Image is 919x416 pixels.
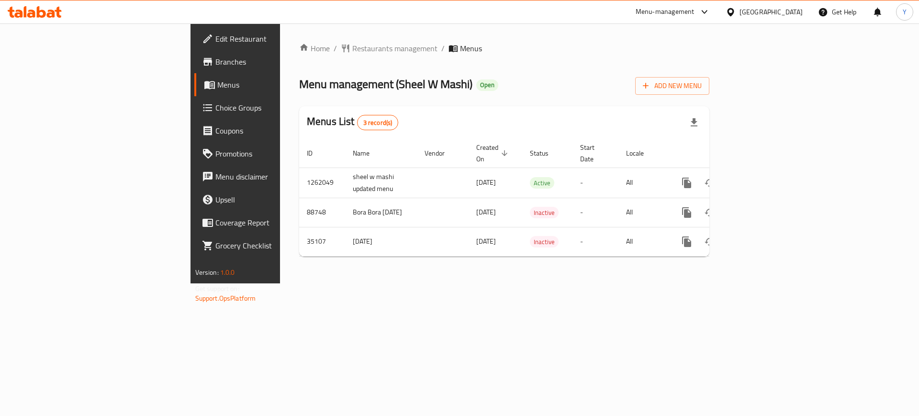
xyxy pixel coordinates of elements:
[195,292,256,304] a: Support.OpsPlatform
[215,240,336,251] span: Grocery Checklist
[345,198,417,227] td: Bora Bora [DATE]
[643,80,702,92] span: Add New Menu
[675,201,698,224] button: more
[215,125,336,136] span: Coupons
[345,168,417,198] td: sheel w mashi updated menu
[635,77,709,95] button: Add New Menu
[572,227,618,256] td: -
[215,194,336,205] span: Upsell
[353,147,382,159] span: Name
[194,73,344,96] a: Menus
[194,211,344,234] a: Coverage Report
[580,142,607,165] span: Start Date
[357,115,399,130] div: Total records count
[215,33,336,45] span: Edit Restaurant
[341,43,437,54] a: Restaurants management
[217,79,336,90] span: Menus
[460,43,482,54] span: Menus
[215,217,336,228] span: Coverage Report
[572,198,618,227] td: -
[358,118,398,127] span: 3 record(s)
[441,43,445,54] li: /
[194,27,344,50] a: Edit Restaurant
[698,171,721,194] button: Change Status
[668,139,775,168] th: Actions
[476,79,498,91] div: Open
[194,119,344,142] a: Coupons
[215,148,336,159] span: Promotions
[530,178,554,189] span: Active
[220,266,235,279] span: 1.0.0
[352,43,437,54] span: Restaurants management
[425,147,457,159] span: Vendor
[572,168,618,198] td: -
[215,171,336,182] span: Menu disclaimer
[194,50,344,73] a: Branches
[195,282,239,295] span: Get support on:
[307,114,398,130] h2: Menus List
[903,7,907,17] span: Y
[476,81,498,89] span: Open
[476,206,496,218] span: [DATE]
[299,43,709,54] nav: breadcrumb
[626,147,656,159] span: Locale
[683,111,706,134] div: Export file
[618,168,668,198] td: All
[307,147,325,159] span: ID
[215,102,336,113] span: Choice Groups
[194,96,344,119] a: Choice Groups
[675,230,698,253] button: more
[215,56,336,67] span: Branches
[675,171,698,194] button: more
[530,236,559,247] span: Inactive
[345,227,417,256] td: [DATE]
[194,142,344,165] a: Promotions
[194,188,344,211] a: Upsell
[476,176,496,189] span: [DATE]
[194,234,344,257] a: Grocery Checklist
[618,227,668,256] td: All
[476,235,496,247] span: [DATE]
[530,207,559,218] span: Inactive
[299,73,472,95] span: Menu management ( Sheel W Mashi )
[476,142,511,165] span: Created On
[740,7,803,17] div: [GEOGRAPHIC_DATA]
[636,6,695,18] div: Menu-management
[698,230,721,253] button: Change Status
[618,198,668,227] td: All
[299,139,775,257] table: enhanced table
[195,266,219,279] span: Version:
[530,147,561,159] span: Status
[698,201,721,224] button: Change Status
[194,165,344,188] a: Menu disclaimer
